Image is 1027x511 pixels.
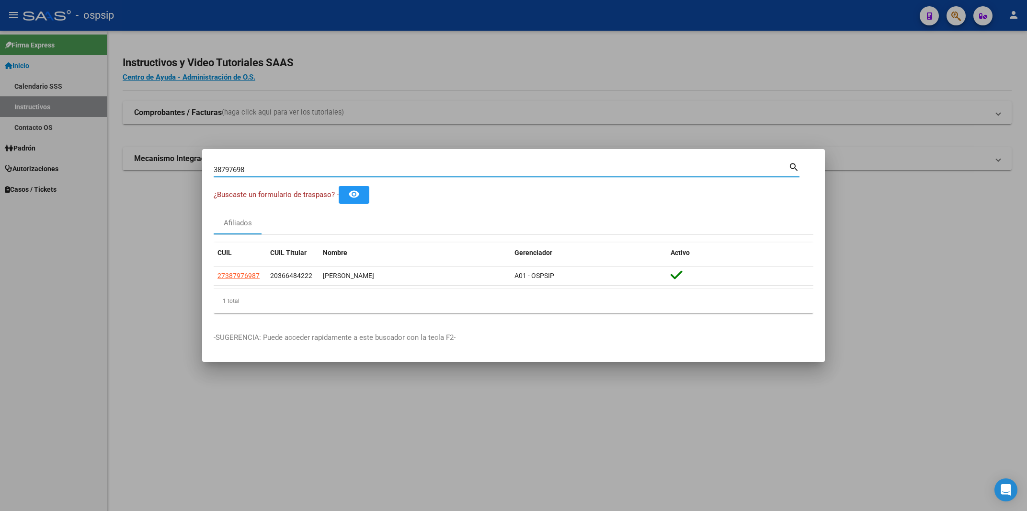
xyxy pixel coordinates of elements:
[514,249,552,256] span: Gerenciador
[214,332,813,343] p: -SUGERENCIA: Puede acceder rapidamente a este buscador con la tecla F2-
[323,270,507,281] div: [PERSON_NAME]
[514,272,554,279] span: A01 - OSPSIP
[214,243,266,263] datatable-header-cell: CUIL
[217,249,232,256] span: CUIL
[671,249,690,256] span: Activo
[270,249,307,256] span: CUIL Titular
[214,190,339,199] span: ¿Buscaste un formulario de traspaso? -
[348,188,360,200] mat-icon: remove_red_eye
[224,218,252,229] div: Afiliados
[994,478,1017,501] div: Open Intercom Messenger
[266,243,319,263] datatable-header-cell: CUIL Titular
[323,249,347,256] span: Nombre
[217,272,260,279] span: 27387976987
[270,272,312,279] span: 20366484222
[214,289,813,313] div: 1 total
[667,243,813,263] datatable-header-cell: Activo
[319,243,511,263] datatable-header-cell: Nombre
[788,161,799,172] mat-icon: search
[511,243,667,263] datatable-header-cell: Gerenciador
